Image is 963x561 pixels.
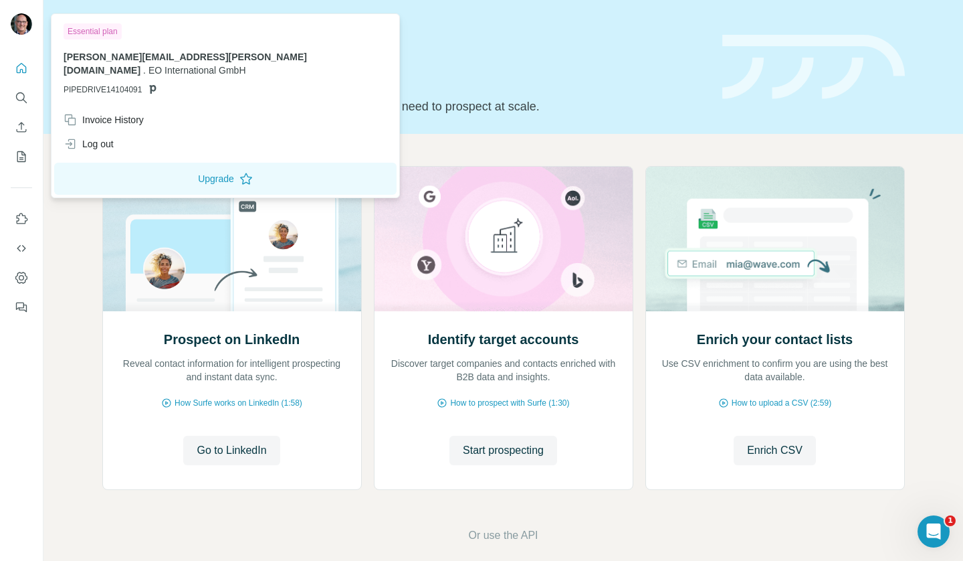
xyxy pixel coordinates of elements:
[11,13,32,35] img: Avatar
[450,397,569,409] span: How to prospect with Surfe (1:30)
[11,236,32,260] button: Use Surfe API
[64,52,307,76] span: [PERSON_NAME][EMAIL_ADDRESS][PERSON_NAME][DOMAIN_NAME]
[11,56,32,80] button: Quick start
[64,23,122,39] div: Essential plan
[918,515,950,548] iframe: Intercom live chat
[143,65,146,76] span: .
[102,25,706,38] div: Quick start
[148,65,246,76] span: EO International GmbH
[64,84,142,96] span: PIPEDRIVE14104091
[64,113,144,127] div: Invoice History
[164,330,300,349] h2: Prospect on LinkedIn
[945,515,956,526] span: 1
[449,436,557,465] button: Start prospecting
[102,97,706,116] p: Pick your starting point and we’ll provide everything you need to prospect at scale.
[463,443,544,459] span: Start prospecting
[11,115,32,139] button: Enrich CSV
[116,357,348,384] p: Reveal contact information for intelligent prospecting and instant data sync.
[197,443,266,459] span: Go to LinkedIn
[11,145,32,169] button: My lists
[374,167,633,311] img: Identify target accounts
[11,266,32,290] button: Dashboard
[175,397,302,409] span: How Surfe works on LinkedIn (1:58)
[388,357,619,384] p: Discover target companies and contacts enriched with B2B data and insights.
[102,167,362,311] img: Prospect on LinkedIn
[183,436,280,465] button: Go to LinkedIn
[747,443,802,459] span: Enrich CSV
[732,397,831,409] span: How to upload a CSV (2:59)
[11,295,32,319] button: Feedback
[659,357,891,384] p: Use CSV enrichment to confirm you are using the best data available.
[428,330,579,349] h2: Identify target accounts
[722,35,905,100] img: banner
[64,137,114,151] div: Log out
[11,86,32,110] button: Search
[102,62,706,89] h1: Let’s prospect together
[734,436,816,465] button: Enrich CSV
[697,330,853,349] h2: Enrich your contact lists
[645,167,905,311] img: Enrich your contact lists
[468,528,538,544] button: Or use the API
[54,163,397,195] button: Upgrade
[11,207,32,231] button: Use Surfe on LinkedIn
